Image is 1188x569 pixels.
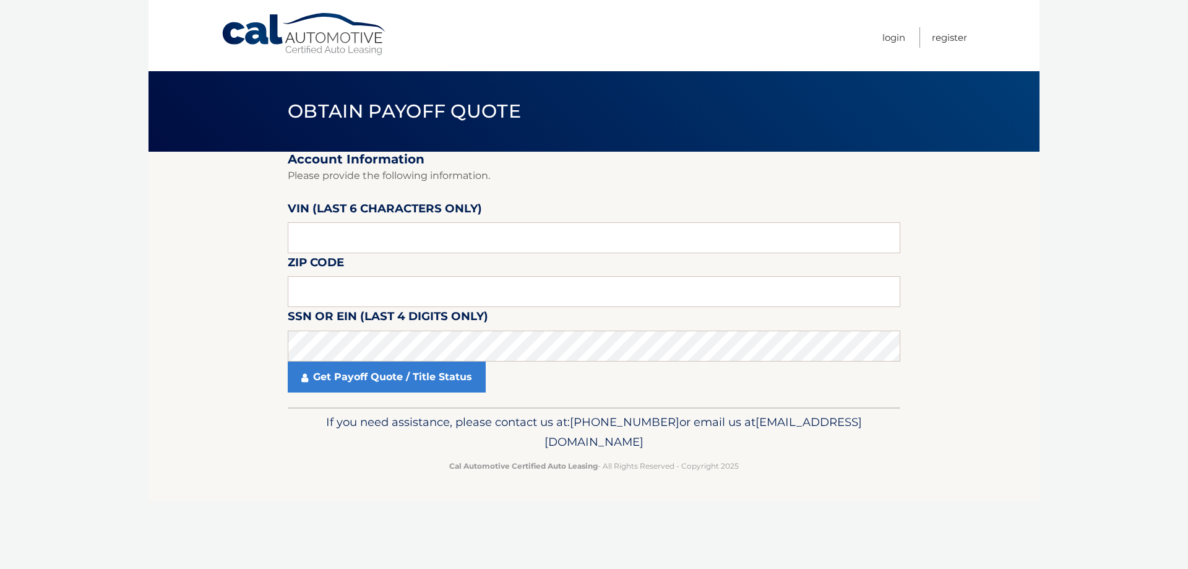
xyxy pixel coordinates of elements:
label: Zip Code [288,253,344,276]
a: Register [932,27,967,48]
a: Cal Automotive [221,12,388,56]
label: VIN (last 6 characters only) [288,199,482,222]
a: Login [882,27,905,48]
p: Please provide the following information. [288,167,900,185]
h2: Account Information [288,152,900,167]
label: SSN or EIN (last 4 digits only) [288,307,488,330]
a: Get Payoff Quote / Title Status [288,362,486,393]
p: - All Rights Reserved - Copyright 2025 [296,459,892,472]
span: [PHONE_NUMBER] [570,415,679,429]
span: Obtain Payoff Quote [288,100,521,123]
p: If you need assistance, please contact us at: or email us at [296,412,892,452]
strong: Cal Automotive Certified Auto Leasing [449,461,598,471]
